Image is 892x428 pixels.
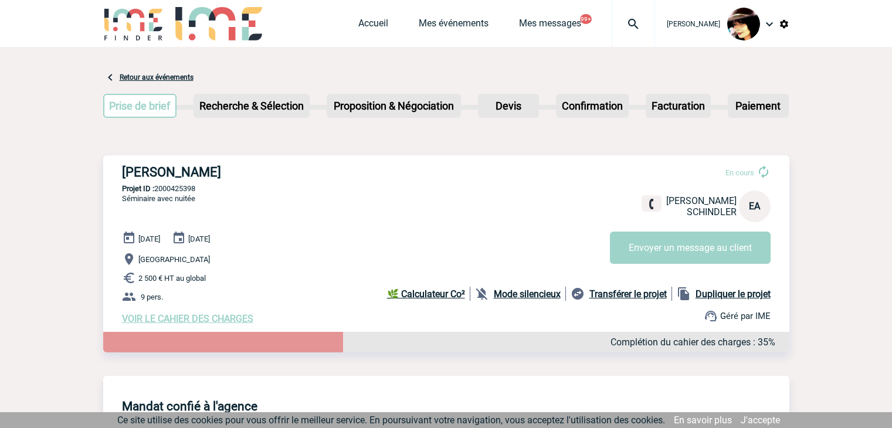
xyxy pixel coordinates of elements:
a: Accueil [358,18,388,34]
p: 2000425398 [103,184,789,193]
p: Proposition & Négociation [328,95,460,117]
b: Dupliquer le projet [696,288,771,300]
img: file_copy-black-24dp.png [677,287,691,301]
p: Recherche & Sélection [195,95,308,117]
img: support.png [704,309,718,323]
span: [PERSON_NAME] [667,20,720,28]
a: Mes événements [419,18,489,34]
h4: Mandat confié à l'agence [122,399,257,413]
span: 2 500 € HT au global [138,274,206,283]
span: [DATE] [188,235,210,243]
p: Paiement [729,95,788,117]
h3: [PERSON_NAME] [122,165,474,179]
a: En savoir plus [674,415,732,426]
a: J'accepte [741,415,780,426]
span: SCHINDLER [687,206,737,218]
span: Géré par IME [720,311,771,321]
span: Ce site utilise des cookies pour vous offrir le meilleur service. En poursuivant votre navigation... [117,415,665,426]
img: fixe.png [646,199,657,209]
a: VOIR LE CAHIER DES CHARGES [122,313,253,324]
img: 101023-0.jpg [727,8,760,40]
span: [PERSON_NAME] [666,195,737,206]
b: Mode silencieux [494,288,561,300]
a: Mes messages [519,18,581,34]
b: Transférer le projet [589,288,667,300]
span: 9 pers. [141,293,163,301]
a: 🌿 Calculateur Co² [387,287,470,301]
button: Envoyer un message au client [610,232,771,264]
p: Confirmation [557,95,628,117]
img: IME-Finder [103,7,164,40]
span: [DATE] [138,235,160,243]
p: Facturation [647,95,710,117]
span: [GEOGRAPHIC_DATA] [138,255,210,264]
span: EA [749,201,760,212]
span: Séminaire avec nuitée [122,194,195,203]
a: Retour aux événements [120,73,194,81]
b: Projet ID : [122,184,154,193]
p: Prise de brief [104,95,176,117]
p: Devis [479,95,538,117]
button: 99+ [580,14,592,24]
b: 🌿 Calculateur Co² [387,288,465,300]
span: En cours [725,168,754,177]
